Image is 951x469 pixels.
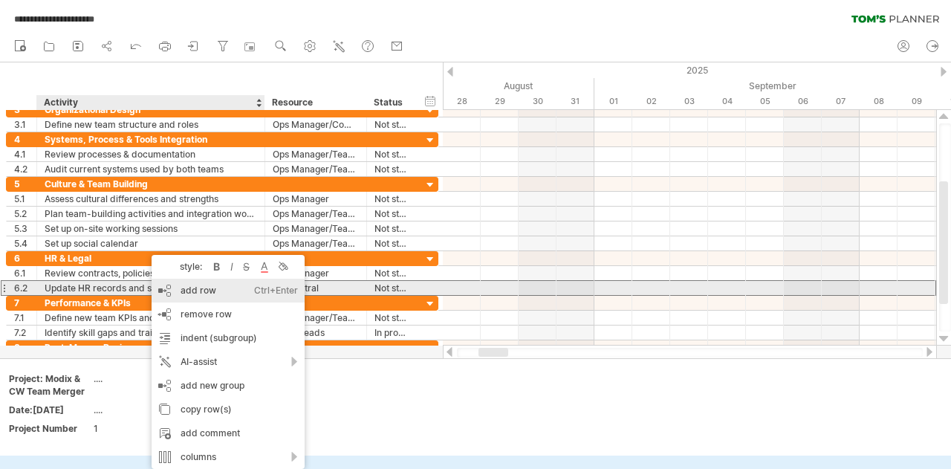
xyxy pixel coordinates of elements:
div: Not started [374,207,407,221]
div: Post-Merger Review [45,340,257,355]
div: Identify skill gaps and training needs [45,326,257,340]
div: 3.1 [14,117,36,132]
div: Status [374,95,406,110]
div: .... [94,404,218,416]
div: Not started [374,281,407,295]
div: 6 [14,251,36,265]
div: 4.1 [14,147,36,161]
div: Monday, 1 September 2025 [594,94,632,109]
div: 1 [94,422,218,435]
div: Saturday, 30 August 2025 [519,94,556,109]
div: add comment [152,421,305,445]
div: Set up social calendar [45,236,257,250]
div: 7.1 [14,311,36,325]
div: Project Number [9,422,91,435]
div: 5 [14,177,36,191]
div: 4 [14,132,36,146]
div: Audit current systems used by both teams [45,162,257,176]
div: 4.2 [14,162,36,176]
div: Ops Manager/Team Leads [273,207,359,221]
div: Wednesday, 3 September 2025 [670,94,708,109]
div: Sunday, 31 August 2025 [556,94,594,109]
div: Set up on-site working sessions [45,221,257,236]
div: .... [94,372,218,385]
div: Review contracts, policies, and compliance issues [45,266,257,280]
div: Ops Manager/Team Leads [273,147,359,161]
div: HR & Legal [45,251,257,265]
div: Ops Manager/Team Leads [273,311,359,325]
div: Not started [374,266,407,280]
div: Ops Manager/Team Leads [273,162,359,176]
div: Activity [44,95,256,110]
div: Resource [272,95,358,110]
div: 8 [14,340,36,355]
div: copy row(s) [152,398,305,421]
div: 7 [14,296,36,310]
div: In progress [374,326,407,340]
div: Friday, 29 August 2025 [481,94,519,109]
div: Not started [374,192,407,206]
div: Not started [374,162,407,176]
div: 6.2 [14,281,36,295]
div: Project: Modix & CW Team Merger [9,372,91,398]
div: Ops Manager/Commercial Director [273,117,359,132]
div: Not started [374,236,407,250]
div: Date:[DATE] [9,404,91,416]
div: Tuesday, 2 September 2025 [632,94,670,109]
div: Monday, 8 September 2025 [860,94,898,109]
div: columns [152,445,305,469]
div: style: [158,261,210,272]
div: Define new team KPIs and performance metrics [45,311,257,325]
div: Thursday, 28 August 2025 [443,94,481,109]
div: Not started [374,147,407,161]
div: Ops Manager/Team Leads [273,221,359,236]
div: Assess cultural differences and strengths [45,192,257,206]
div: Ctrl+Enter [254,279,298,303]
div: Performance & KPIs [45,296,257,310]
div: Plan team-building activities and integration workshops [45,207,257,221]
div: Not started [374,221,407,236]
div: 5.4 [14,236,36,250]
div: HR Central [273,281,359,295]
div: Friday, 5 September 2025 [746,94,784,109]
div: add new group [152,374,305,398]
div: AI-assist [152,350,305,374]
div: Not started [374,311,407,325]
div: Thursday, 4 September 2025 [708,94,746,109]
div: Ops Manager [273,266,359,280]
div: Saturday, 6 September 2025 [784,94,822,109]
div: 7.2 [14,326,36,340]
div: Tuesday, 9 September 2025 [898,94,935,109]
div: add row [152,279,305,303]
span: remove row [181,308,232,320]
div: Review processes & documentation [45,147,257,161]
div: Define new team structure and roles [45,117,257,132]
div: Ops Manager/Team Leads [273,236,359,250]
div: Culture & Team Building [45,177,257,191]
div: indent (subgroup) [152,326,305,350]
div: Not started [374,117,407,132]
div: 5.1 [14,192,36,206]
div: Ops Manager [273,192,359,206]
div: Update HR records and systems [45,281,257,295]
div: Sunday, 7 September 2025 [822,94,860,109]
div: 5.2 [14,207,36,221]
div: Team Leads [273,326,359,340]
div: 6.1 [14,266,36,280]
div: Systems, Process & Tools Integration [45,132,257,146]
div: 5.3 [14,221,36,236]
